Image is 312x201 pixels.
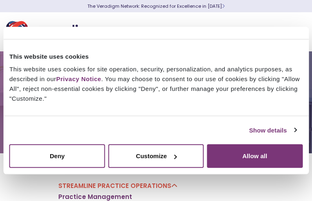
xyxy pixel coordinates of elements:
a: Streamline Practice Operations [58,181,177,190]
div: This website uses cookies [9,51,303,61]
button: Deny [9,144,105,168]
a: Show details [249,125,297,135]
button: Customize [108,144,204,168]
button: Allow all [207,144,303,168]
button: Toggle Navigation Menu [288,21,300,42]
div: This website uses cookies for site operation, security, personalization, and analytics purposes, ... [9,64,303,104]
a: Privacy Notice [56,75,101,82]
a: The Veradigm Network: Recognized for Excellence in [DATE]Learn More [87,3,225,9]
img: Veradigm logo [6,18,104,45]
a: Practice Management [58,193,132,201]
span: Learn More [222,3,225,9]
